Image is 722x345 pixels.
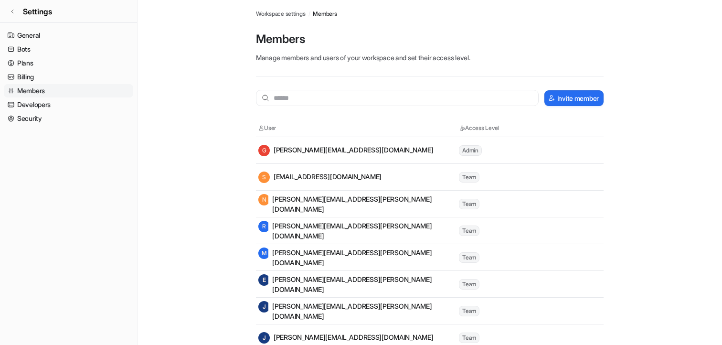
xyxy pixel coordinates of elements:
span: Team [459,226,479,236]
span: J [258,332,270,344]
button: Invite member [544,90,604,106]
div: [PERSON_NAME][EMAIL_ADDRESS][PERSON_NAME][DOMAIN_NAME] [258,248,458,268]
th: User [258,123,458,133]
a: General [4,29,133,42]
a: Developers [4,98,133,111]
span: Settings [23,6,52,17]
span: J [258,301,270,313]
span: Team [459,279,479,290]
span: N [258,194,270,205]
span: Team [459,172,479,183]
a: Bots [4,43,133,56]
span: M [258,248,270,259]
div: [PERSON_NAME][EMAIL_ADDRESS][PERSON_NAME][DOMAIN_NAME] [258,194,458,214]
a: Plans [4,56,133,70]
span: Team [459,306,479,316]
span: Team [459,252,479,263]
span: / [308,10,310,18]
span: G [258,145,270,156]
a: Members [4,84,133,97]
span: R [258,221,270,232]
div: [PERSON_NAME][EMAIL_ADDRESS][DOMAIN_NAME] [258,332,434,344]
p: Manage members and users of your workspace and set their access level. [256,53,604,63]
div: [PERSON_NAME][EMAIL_ADDRESS][PERSON_NAME][DOMAIN_NAME] [258,274,458,294]
a: Security [4,112,133,125]
span: Team [459,199,479,209]
span: Team [459,333,479,343]
img: User [258,125,264,131]
a: Workspace settings [256,10,306,18]
div: [PERSON_NAME][EMAIL_ADDRESS][PERSON_NAME][DOMAIN_NAME] [258,221,458,241]
a: Billing [4,70,133,84]
img: Access Level [459,125,465,131]
div: [EMAIL_ADDRESS][DOMAIN_NAME] [258,172,382,183]
div: [PERSON_NAME][EMAIL_ADDRESS][DOMAIN_NAME] [258,145,434,156]
a: Members [313,10,337,18]
span: Admin [459,145,482,156]
span: E [258,274,270,286]
th: Access Level [458,123,544,133]
p: Members [256,32,604,47]
span: S [258,172,270,183]
div: [PERSON_NAME][EMAIL_ADDRESS][PERSON_NAME][DOMAIN_NAME] [258,301,458,321]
